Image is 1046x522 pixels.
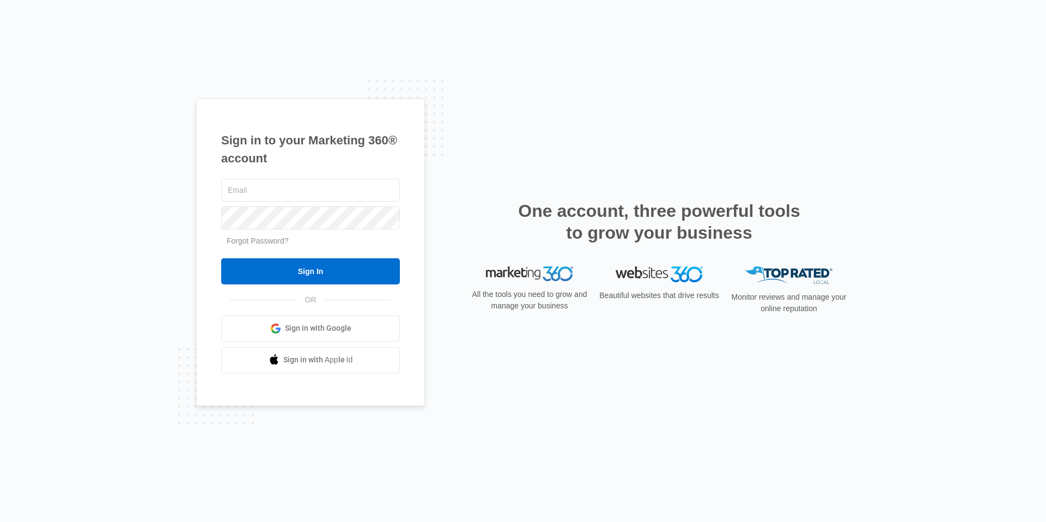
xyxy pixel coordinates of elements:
[616,266,703,282] img: Websites 360
[227,236,289,245] a: Forgot Password?
[221,179,400,202] input: Email
[221,258,400,284] input: Sign In
[285,323,351,334] span: Sign in with Google
[515,200,804,244] h2: One account, three powerful tools to grow your business
[745,266,832,284] img: Top Rated Local
[221,315,400,342] a: Sign in with Google
[486,266,573,282] img: Marketing 360
[728,292,850,314] p: Monitor reviews and manage your online reputation
[221,131,400,167] h1: Sign in to your Marketing 360® account
[469,289,591,312] p: All the tools you need to grow and manage your business
[283,354,353,366] span: Sign in with Apple Id
[297,294,324,306] span: OR
[598,290,720,301] p: Beautiful websites that drive results
[221,347,400,373] a: Sign in with Apple Id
